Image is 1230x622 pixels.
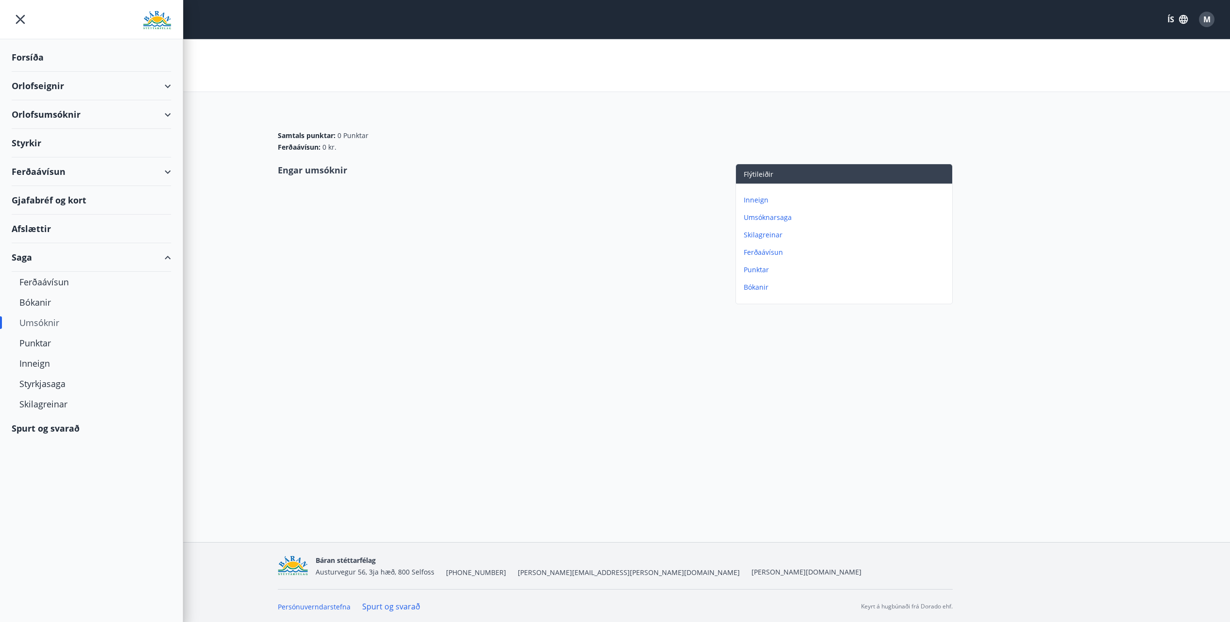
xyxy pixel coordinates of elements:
[278,142,320,152] span: Ferðaávísun :
[278,556,308,576] img: Bz2lGXKH3FXEIQKvoQ8VL0Fr0uCiWgfgA3I6fSs8.png
[744,195,948,205] p: Inneign
[316,567,434,576] span: Austurvegur 56, 3ja hæð, 800 Selfoss
[19,373,163,394] div: Styrkjasaga
[744,248,948,257] p: Ferðaávísun
[278,131,335,140] span: Samtals punktar :
[322,142,336,152] span: 0 kr.
[12,215,171,243] div: Afslættir
[362,601,420,612] a: Spurt og svarað
[1162,11,1193,28] button: ÍS
[12,243,171,272] div: Saga
[12,72,171,100] div: Orlofseignir
[744,170,773,179] span: Flýtileiðir
[12,43,171,72] div: Forsíða
[12,129,171,157] div: Styrkir
[337,131,368,140] span: 0 Punktar
[19,312,163,333] div: Umsóknir
[19,394,163,414] div: Skilagreinar
[1203,14,1211,25] span: M
[278,164,347,176] span: Engar umsóknir
[12,157,171,186] div: Ferðaávísun
[861,602,953,611] p: Keyrt á hugbúnaði frá Dorado ehf.
[1195,8,1218,31] button: M
[19,272,163,292] div: Ferðaávísun
[518,568,740,577] span: [PERSON_NAME][EMAIL_ADDRESS][PERSON_NAME][DOMAIN_NAME]
[744,213,948,222] p: Umsóknarsaga
[446,568,506,577] span: [PHONE_NUMBER]
[744,230,948,240] p: Skilagreinar
[744,265,948,275] p: Punktar
[143,11,171,30] img: union_logo
[751,567,862,576] a: [PERSON_NAME][DOMAIN_NAME]
[316,556,376,565] span: Báran stéttarfélag
[19,353,163,373] div: Inneign
[19,333,163,353] div: Punktar
[19,292,163,312] div: Bókanir
[12,186,171,215] div: Gjafabréf og kort
[12,414,171,442] div: Spurt og svarað
[744,282,948,292] p: Bókanir
[12,11,29,28] button: menu
[12,100,171,129] div: Orlofsumsóknir
[278,602,351,611] a: Persónuverndarstefna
